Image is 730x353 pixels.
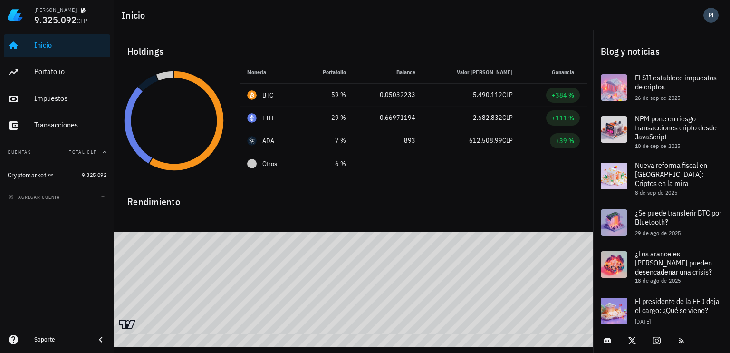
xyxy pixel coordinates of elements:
[262,90,274,100] div: BTC
[635,160,707,188] span: Nueva reforma fiscal en [GEOGRAPHIC_DATA]: Criptos en la mira
[473,113,502,122] span: 2.682.832
[309,136,346,146] div: 7 %
[4,88,110,110] a: Impuestos
[309,113,346,123] div: 29 %
[122,8,149,23] h1: Inicio
[469,136,502,145] span: 612.508,99
[120,36,587,67] div: Holdings
[635,296,720,315] span: El presidente de la FED deja el cargo: ¿Qué se viene?
[8,8,23,23] img: LedgiFi
[413,159,415,168] span: -
[593,155,730,202] a: Nueva reforma fiscal en [GEOGRAPHIC_DATA]: Criptos en la mira 8 de sep de 2025
[247,136,257,146] div: ADA-icon
[6,192,64,202] button: agregar cuenta
[593,67,730,108] a: El SII establece impuestos de criptos 26 de sep de 2025
[262,159,277,169] span: Otros
[502,90,513,99] span: CLP
[635,249,712,276] span: ¿Los aranceles [PERSON_NAME] pueden desencadenar una crisis?
[354,61,423,84] th: Balance
[4,141,110,164] button: CuentasTotal CLP
[361,90,415,100] div: 0,05032233
[593,202,730,244] a: ¿Se puede transferir BTC por Bluetooth? 29 de ago de 2025
[703,8,719,23] div: avatar
[552,69,580,76] span: Ganancia
[556,136,574,146] div: +39 %
[247,90,257,100] div: BTC-icon
[552,113,574,123] div: +111 %
[82,171,106,178] span: 9.325.092
[593,244,730,290] a: ¿Los aranceles [PERSON_NAME] pueden desencadenar una crisis? 18 de ago de 2025
[635,94,681,101] span: 26 de sep de 2025
[309,90,346,100] div: 59 %
[593,36,730,67] div: Blog y noticias
[34,13,77,26] span: 9.325.092
[510,159,513,168] span: -
[120,186,587,209] div: Rendimiento
[34,336,87,343] div: Soporte
[635,189,677,196] span: 8 de sep de 2025
[635,142,681,149] span: 10 de sep de 2025
[69,149,97,155] span: Total CLP
[502,136,513,145] span: CLP
[34,6,77,14] div: [PERSON_NAME]
[34,40,106,49] div: Inicio
[473,90,502,99] span: 5.490.112
[262,136,275,146] div: ADA
[635,114,717,141] span: NPM pone en riesgo transacciones cripto desde JavaScript
[34,94,106,103] div: Impuestos
[77,17,87,25] span: CLP
[593,108,730,155] a: NPM pone en riesgo transacciones cripto desde JavaScript 10 de sep de 2025
[309,159,346,169] div: 6 %
[361,136,415,146] div: 893
[635,277,681,284] span: 18 de ago de 2025
[361,113,415,123] div: 0,66971194
[635,229,681,236] span: 29 de ago de 2025
[34,67,106,76] div: Portafolio
[4,34,110,57] a: Inicio
[635,73,717,91] span: El SII establece impuestos de criptos
[4,114,110,137] a: Transacciones
[8,171,46,179] div: Cryptomarket
[34,120,106,129] div: Transacciones
[635,208,721,226] span: ¿Se puede transferir BTC por Bluetooth?
[593,290,730,332] a: El presidente de la FED deja el cargo: ¿Qué se viene? [DATE]
[577,159,580,168] span: -
[552,90,574,100] div: +384 %
[423,61,520,84] th: Valor [PERSON_NAME]
[10,194,60,200] span: agregar cuenta
[262,113,274,123] div: ETH
[502,113,513,122] span: CLP
[301,61,354,84] th: Portafolio
[4,61,110,84] a: Portafolio
[635,318,651,325] span: [DATE]
[240,61,301,84] th: Moneda
[119,320,135,329] a: Charting by TradingView
[4,164,110,186] a: Cryptomarket 9.325.092
[247,113,257,123] div: ETH-icon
